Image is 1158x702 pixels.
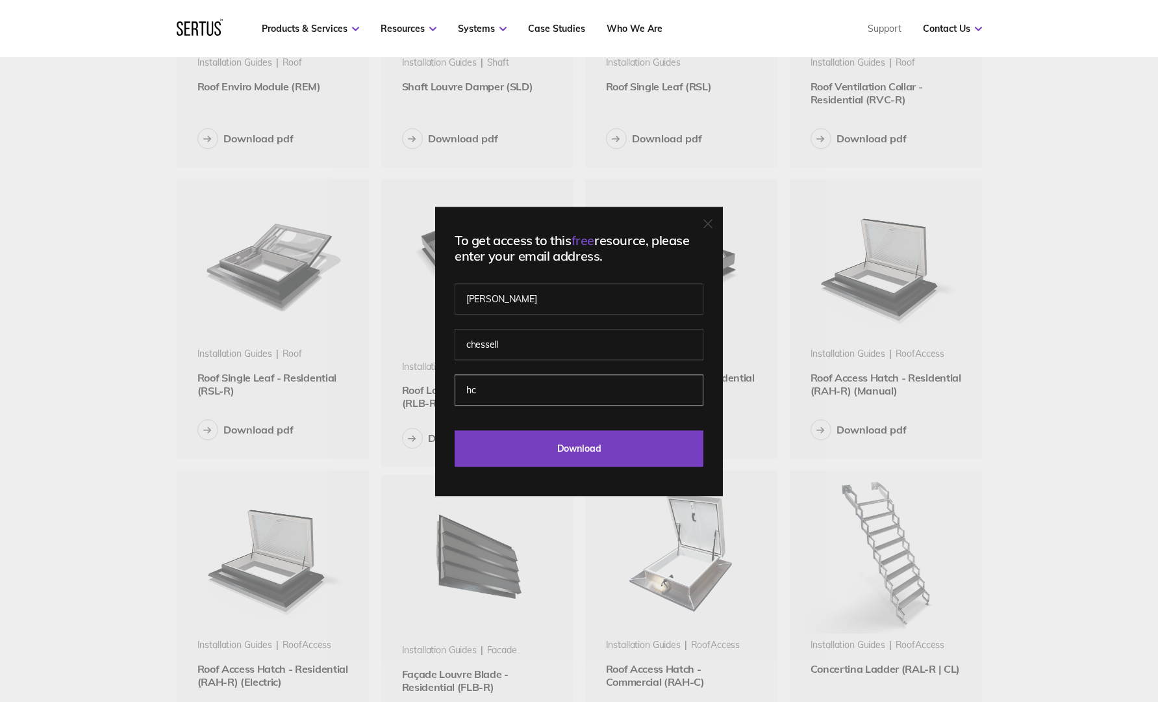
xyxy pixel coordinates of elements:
a: Products & Services [262,23,359,34]
span: free [572,232,594,248]
a: Who We Are [607,23,662,34]
div: To get access to this resource, please enter your email address. [455,233,703,264]
input: Work email address* [455,374,703,406]
input: First name* [455,283,703,315]
a: Case Studies [528,23,585,34]
input: Last name* [455,329,703,360]
a: Resources [381,23,436,34]
a: Systems [458,23,507,34]
input: Download [455,430,703,467]
a: Support [868,23,901,34]
a: Contact Us [923,23,982,34]
iframe: Chat Widget [924,551,1158,702]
